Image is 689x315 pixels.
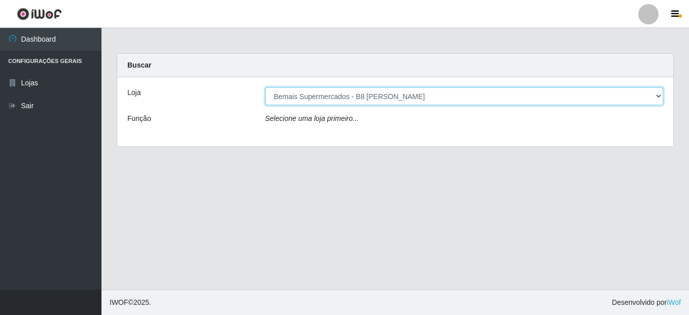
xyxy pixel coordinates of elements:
[110,297,151,308] span: © 2025 .
[110,298,128,306] span: IWOF
[17,8,62,20] img: CoreUI Logo
[127,87,141,98] label: Loja
[667,298,681,306] a: iWof
[127,61,151,69] strong: Buscar
[612,297,681,308] span: Desenvolvido por
[127,113,151,124] label: Função
[265,114,359,122] i: Selecione uma loja primeiro...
